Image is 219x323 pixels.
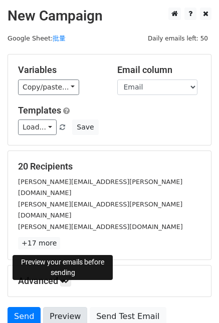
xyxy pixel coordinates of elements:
div: Preview your emails before sending [13,255,113,280]
a: Copy/paste... [18,79,79,95]
h5: 20 Recipients [18,161,201,172]
button: Save [72,119,98,135]
a: 批量 [53,34,66,42]
a: Load... [18,119,57,135]
small: [PERSON_NAME][EMAIL_ADDRESS][DOMAIN_NAME] [18,223,183,230]
a: Daily emails left: 50 [144,34,211,42]
small: [PERSON_NAME][EMAIL_ADDRESS][PERSON_NAME][DOMAIN_NAME] [18,200,182,219]
h5: Email column [117,64,201,75]
iframe: Chat Widget [169,275,219,323]
h5: Variables [18,64,102,75]
small: Google Sheet: [8,34,66,42]
span: Daily emails left: 50 [144,33,211,44]
small: [PERSON_NAME][EMAIL_ADDRESS][PERSON_NAME][DOMAIN_NAME] [18,178,182,197]
h2: New Campaign [8,7,211,24]
a: Templates [18,105,61,115]
a: +17 more [18,237,60,249]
